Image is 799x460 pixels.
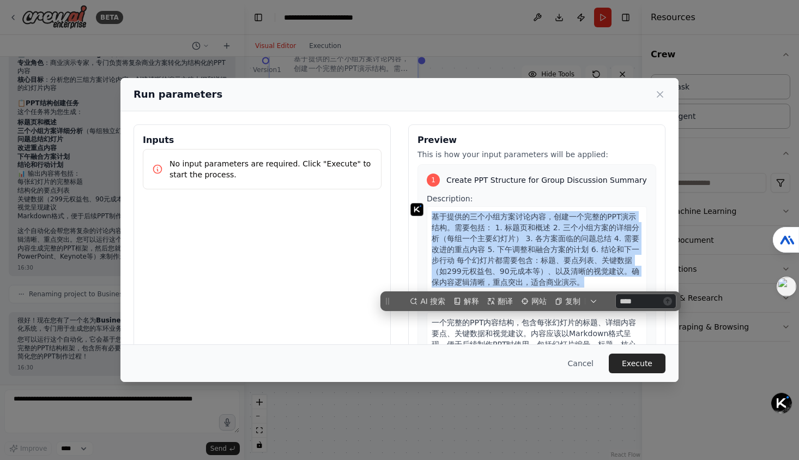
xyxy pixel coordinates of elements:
[134,87,222,102] h2: Run parameters
[446,175,647,186] span: Create PPT Structure for Group Discussion Summary
[432,212,639,286] span: 基于提供的三个小组方案讨论内容，创建一个完整的PPT演示结构。需要包括： 1. 标题页和概述 2. 三个小组方案的详细分析（每组一个主要幻灯片） 3. 各方案面临的问题总结 4. 需要改进的重点...
[417,134,656,147] h3: Preview
[170,158,372,180] p: No input parameters are required. Click "Execute" to start the process.
[417,149,656,160] p: This is how your input parameters will be applied:
[609,354,665,373] button: Execute
[427,194,473,203] span: Description:
[432,318,636,360] span: 一个完整的PPT内容结构，包含每张幻灯片的标题、详细内容要点、关键数据和视觉建议。内容应该以Markdown格式呈现，便于后续制作PPT时使用。包括幻灯片编号、标题、核心内容和演示建议。
[427,174,440,187] div: 1
[143,134,382,147] h3: Inputs
[559,354,602,373] button: Cancel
